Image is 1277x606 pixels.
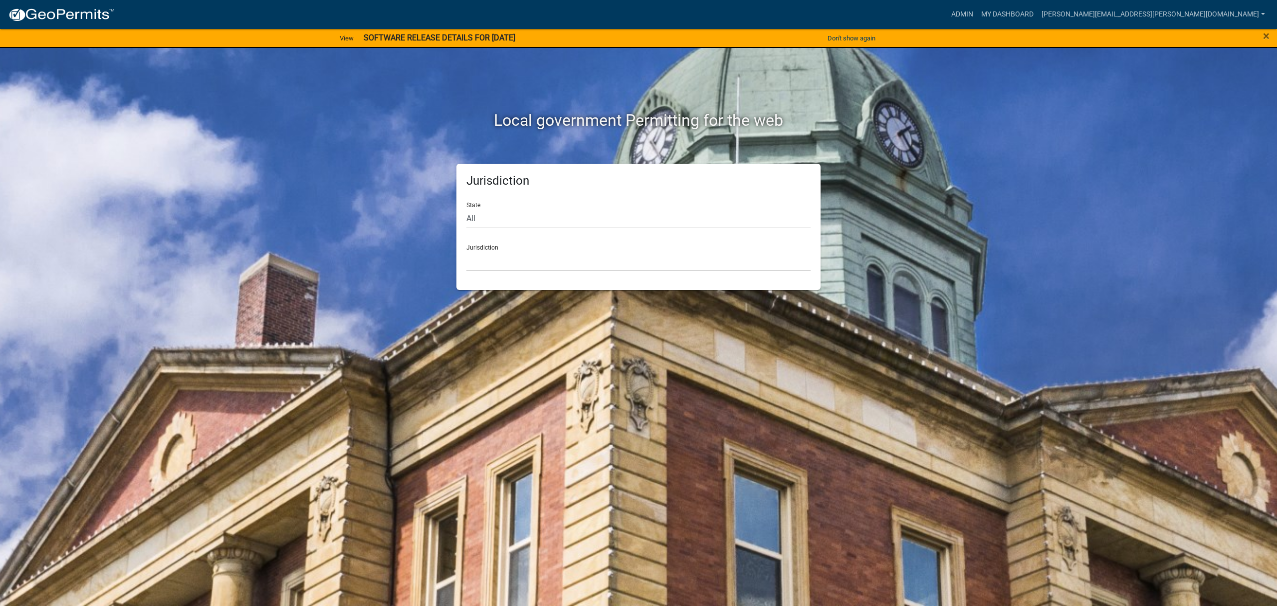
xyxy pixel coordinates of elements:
[466,174,811,188] h5: Jurisdiction
[1263,29,1270,43] span: ×
[362,111,915,130] h2: Local government Permitting for the web
[1038,5,1269,24] a: [PERSON_NAME][EMAIL_ADDRESS][PERSON_NAME][DOMAIN_NAME]
[336,30,358,46] a: View
[947,5,977,24] a: Admin
[824,30,879,46] button: Don't show again
[977,5,1038,24] a: My Dashboard
[364,33,515,42] strong: SOFTWARE RELEASE DETAILS FOR [DATE]
[1263,30,1270,42] button: Close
